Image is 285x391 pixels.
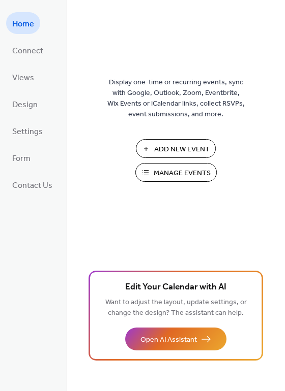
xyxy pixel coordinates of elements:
span: Settings [12,124,43,140]
span: Connect [12,43,43,59]
a: Form [6,147,37,169]
a: Views [6,66,40,88]
a: Design [6,93,44,115]
a: Settings [6,120,49,142]
span: Open AI Assistant [140,335,197,345]
a: Contact Us [6,174,59,195]
span: Home [12,16,34,32]
span: Design [12,97,38,113]
span: Views [12,70,34,86]
button: Add New Event [136,139,216,158]
a: Connect [6,39,49,61]
span: Display one-time or recurring events, sync with Google, Outlook, Zoom, Eventbrite, Wix Events or ... [107,77,245,120]
span: Edit Your Calendar with AI [125,280,226,295]
span: Contact Us [12,178,52,193]
button: Open AI Assistant [125,328,226,350]
span: Add New Event [154,144,210,155]
span: Manage Events [154,168,211,179]
button: Manage Events [135,163,217,182]
span: Form [12,151,31,167]
span: Want to adjust the layout, update settings, or change the design? The assistant can help. [105,296,247,320]
a: Home [6,12,40,34]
